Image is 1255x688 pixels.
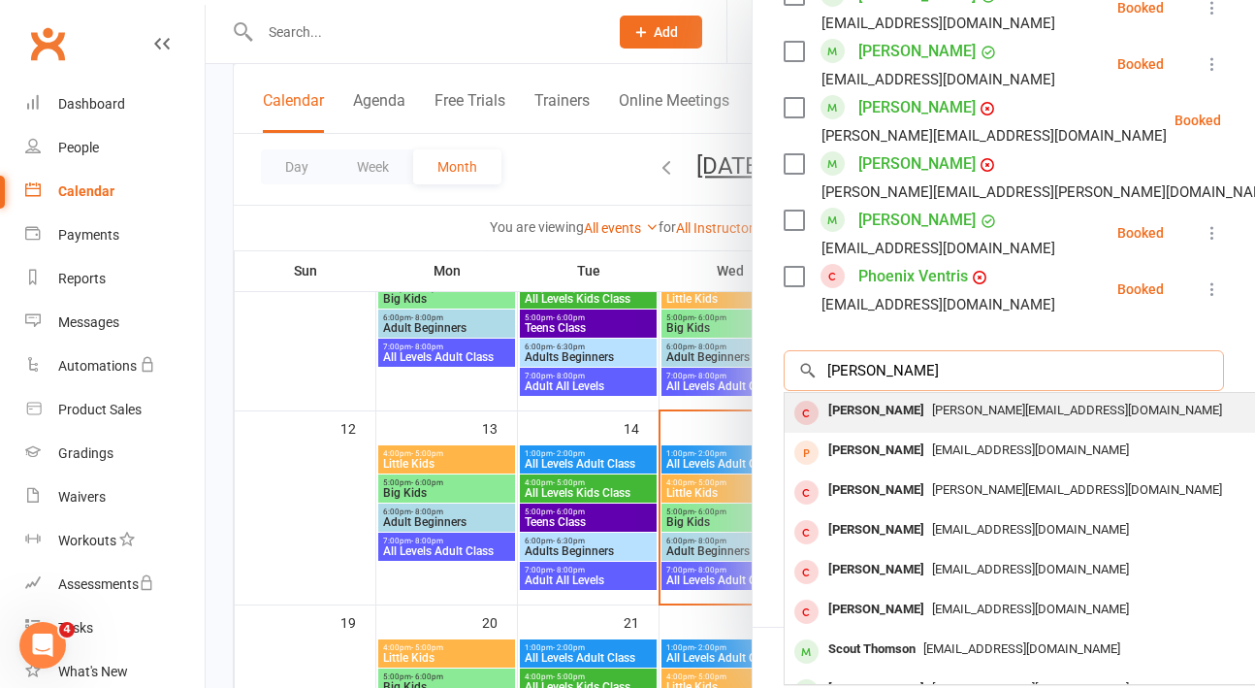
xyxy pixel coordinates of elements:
div: [EMAIL_ADDRESS][DOMAIN_NAME] [821,67,1055,92]
div: Payments [58,227,119,243]
span: 4 [59,622,75,638]
iframe: Intercom live chat [19,622,66,669]
div: member [794,520,819,544]
span: [EMAIL_ADDRESS][DOMAIN_NAME] [923,641,1120,656]
div: Waivers [58,489,106,505]
div: Scout Thomson [821,636,923,664]
a: Product Sales [25,388,205,432]
a: Waivers [25,475,205,519]
div: Assessments [58,576,154,592]
div: Gradings [58,445,113,461]
a: Automations [25,344,205,388]
div: People [58,140,99,155]
span: [PERSON_NAME][EMAIL_ADDRESS][DOMAIN_NAME] [932,403,1222,417]
a: People [25,126,205,170]
div: Dashboard [58,96,125,112]
div: [EMAIL_ADDRESS][DOMAIN_NAME] [821,11,1055,36]
a: Payments [25,213,205,257]
div: Booked [1117,57,1164,71]
a: Messages [25,301,205,344]
a: Clubworx [23,19,72,68]
div: Automations [58,358,137,374]
div: Booked [1117,1,1164,15]
div: [EMAIL_ADDRESS][DOMAIN_NAME] [821,236,1055,261]
a: [PERSON_NAME] [858,92,976,123]
div: Calendar [58,183,114,199]
div: Reports [58,271,106,286]
div: [PERSON_NAME][EMAIL_ADDRESS][DOMAIN_NAME] [821,123,1167,148]
div: [PERSON_NAME] [821,596,932,624]
a: [PERSON_NAME] [858,148,976,180]
div: [PERSON_NAME] [821,516,932,544]
input: Search to add attendees [784,350,1224,391]
div: member [794,560,819,584]
div: Product Sales [58,402,142,417]
div: Workouts [58,533,116,548]
a: [PERSON_NAME] [858,36,976,67]
a: Tasks [25,606,205,650]
a: [PERSON_NAME] [858,205,976,236]
div: [PERSON_NAME] [821,397,932,425]
div: Booked [1175,114,1221,127]
div: [PERSON_NAME] [821,476,932,505]
span: [EMAIL_ADDRESS][DOMAIN_NAME] [932,602,1129,616]
div: member [794,639,819,664]
div: prospect [794,441,819,465]
span: [PERSON_NAME][EMAIL_ADDRESS][DOMAIN_NAME] [932,482,1222,497]
a: Phoenix Ventris [858,261,968,292]
a: Assessments [25,563,205,606]
div: Booked [1117,226,1164,240]
a: Workouts [25,519,205,563]
div: [PERSON_NAME] [821,556,932,584]
div: Tasks [58,620,93,636]
div: [EMAIL_ADDRESS][DOMAIN_NAME] [821,292,1055,317]
span: [EMAIL_ADDRESS][DOMAIN_NAME] [932,522,1129,537]
a: Gradings [25,432,205,475]
div: Messages [58,314,119,330]
a: Calendar [25,170,205,213]
div: [PERSON_NAME] [821,437,932,465]
div: member [794,600,819,624]
div: Booked [1117,282,1164,296]
div: member [794,401,819,425]
div: What's New [58,664,128,679]
span: [EMAIL_ADDRESS][DOMAIN_NAME] [932,562,1129,576]
a: Dashboard [25,82,205,126]
span: [EMAIL_ADDRESS][DOMAIN_NAME] [932,442,1129,457]
div: member [794,480,819,505]
a: Reports [25,257,205,301]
